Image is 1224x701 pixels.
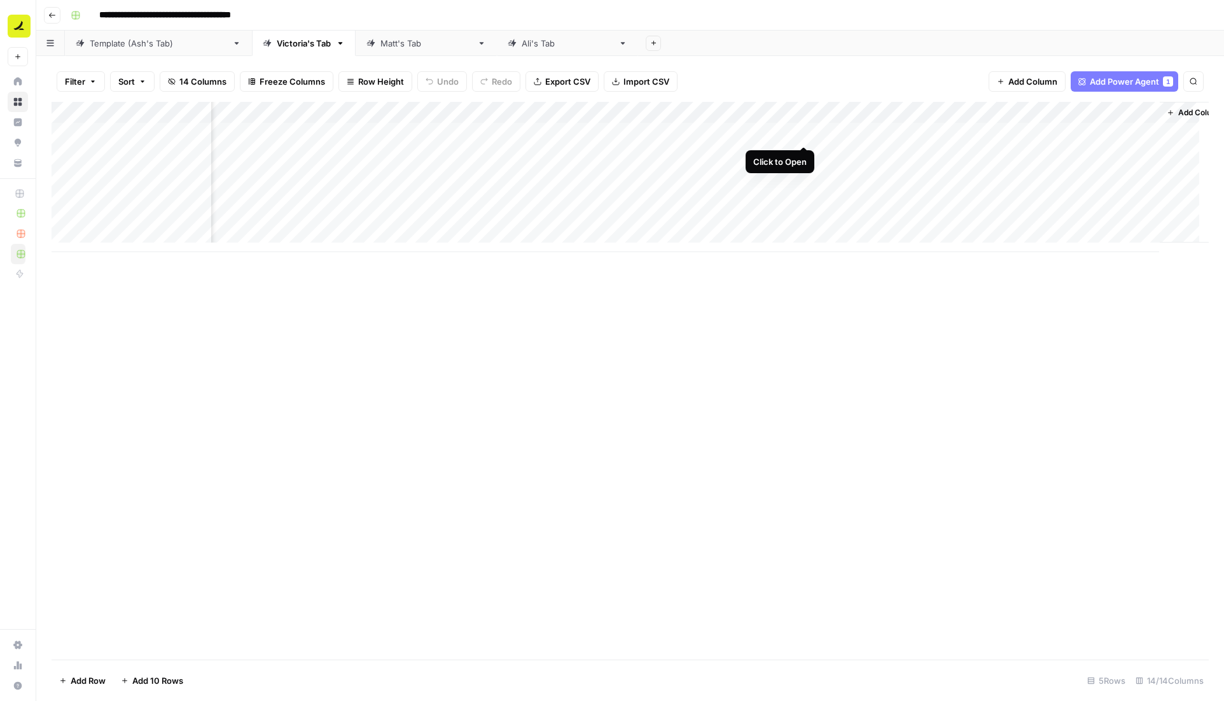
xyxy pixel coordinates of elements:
[260,75,325,88] span: Freeze Columns
[179,75,226,88] span: 14 Columns
[492,75,512,88] span: Redo
[118,75,135,88] span: Sort
[1163,76,1173,87] div: 1
[753,155,807,168] div: Click to Open
[1178,107,1223,118] span: Add Column
[989,71,1066,92] button: Add Column
[240,71,333,92] button: Freeze Columns
[52,670,113,691] button: Add Row
[437,75,459,88] span: Undo
[8,635,28,655] a: Settings
[522,37,613,50] div: [PERSON_NAME]'s Tab
[1166,76,1170,87] span: 1
[8,153,28,173] a: Your Data
[8,655,28,676] a: Usage
[252,31,356,56] a: Victoria's Tab
[417,71,467,92] button: Undo
[8,10,28,42] button: Workspace: Ramp
[277,37,331,50] div: Victoria's Tab
[8,676,28,696] button: Help + Support
[358,75,404,88] span: Row Height
[623,75,669,88] span: Import CSV
[1090,75,1159,88] span: Add Power Agent
[71,674,106,687] span: Add Row
[356,31,497,56] a: [PERSON_NAME]'s Tab
[1082,670,1130,691] div: 5 Rows
[380,37,472,50] div: [PERSON_NAME]'s Tab
[110,71,155,92] button: Sort
[90,37,227,50] div: Template ([PERSON_NAME]'s Tab)
[113,670,191,691] button: Add 10 Rows
[8,132,28,153] a: Opportunities
[8,71,28,92] a: Home
[545,75,590,88] span: Export CSV
[1130,670,1209,691] div: 14/14 Columns
[160,71,235,92] button: 14 Columns
[1071,71,1178,92] button: Add Power Agent1
[1008,75,1057,88] span: Add Column
[65,75,85,88] span: Filter
[57,71,105,92] button: Filter
[8,15,31,38] img: Ramp Logo
[604,71,678,92] button: Import CSV
[8,112,28,132] a: Insights
[132,674,183,687] span: Add 10 Rows
[497,31,638,56] a: [PERSON_NAME]'s Tab
[525,71,599,92] button: Export CSV
[65,31,252,56] a: Template ([PERSON_NAME]'s Tab)
[472,71,520,92] button: Redo
[338,71,412,92] button: Row Height
[8,92,28,112] a: Browse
